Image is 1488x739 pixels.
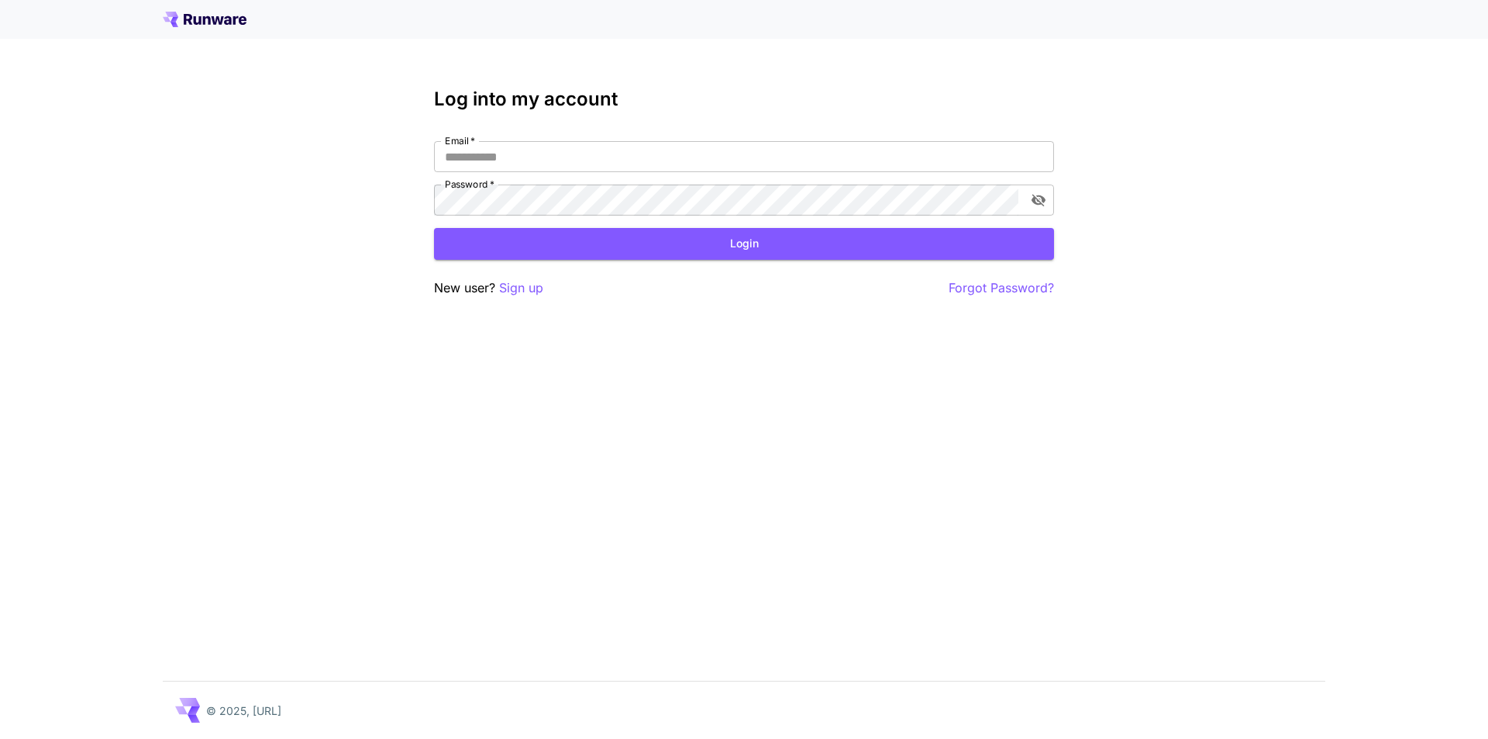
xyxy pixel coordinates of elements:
[1025,186,1052,214] button: toggle password visibility
[445,134,475,147] label: Email
[949,278,1054,298] button: Forgot Password?
[445,178,494,191] label: Password
[434,228,1054,260] button: Login
[499,278,543,298] button: Sign up
[206,703,281,719] p: © 2025, [URL]
[434,278,543,298] p: New user?
[434,88,1054,110] h3: Log into my account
